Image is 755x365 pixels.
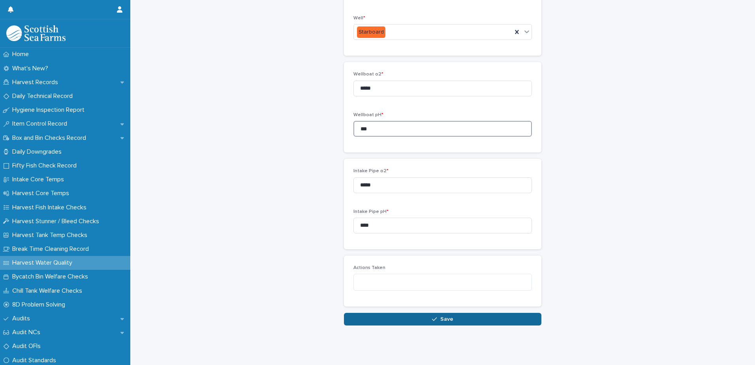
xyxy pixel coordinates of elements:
span: Actions Taken [353,265,385,270]
span: Save [440,316,453,322]
p: Bycatch Bin Welfare Checks [9,273,94,280]
p: Hygiene Inspection Report [9,106,91,114]
span: Intake Pipe o2 [353,169,389,173]
p: Audit OFIs [9,342,47,350]
p: 8D Problem Solving [9,301,71,309]
p: Harvest Water Quality [9,259,79,267]
p: Harvest Core Temps [9,190,75,197]
p: Daily Downgrades [9,148,68,156]
img: mMrefqRFQpe26GRNOUkG [6,25,66,41]
p: Harvest Records [9,79,64,86]
span: Wellboat o2 [353,72,383,77]
p: Harvest Fish Intake Checks [9,204,93,211]
p: Harvest Tank Temp Checks [9,231,94,239]
p: Item Control Record [9,120,73,128]
p: Intake Core Temps [9,176,70,183]
p: What's New? [9,65,54,72]
p: Daily Technical Record [9,92,79,100]
p: Break Time Cleaning Record [9,245,95,253]
p: Audit Standards [9,357,62,364]
p: Audits [9,315,36,322]
p: Chill Tank Welfare Checks [9,287,88,295]
p: Fifty Fish Check Record [9,162,83,169]
span: Intake Pipe pH [353,209,389,214]
p: Home [9,51,35,58]
p: Audit NCs [9,329,47,336]
p: Box and Bin Checks Record [9,134,92,142]
p: Harvest Stunner / Bleed Checks [9,218,105,225]
span: Wellboat pH [353,113,383,117]
div: Starboard [357,26,385,38]
span: Well [353,16,365,21]
button: Save [344,313,541,325]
